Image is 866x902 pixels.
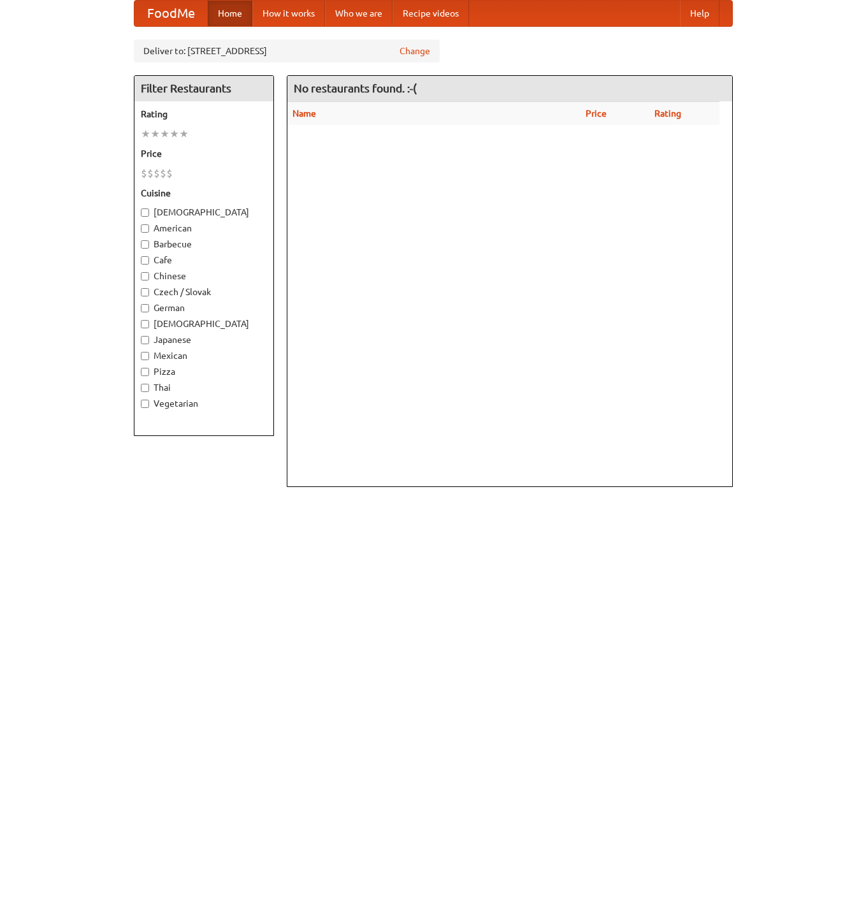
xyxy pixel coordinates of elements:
[141,166,147,180] li: $
[141,286,267,298] label: Czech / Slovak
[208,1,252,26] a: Home
[141,317,267,330] label: [DEMOGRAPHIC_DATA]
[154,166,160,180] li: $
[141,147,267,160] h5: Price
[141,270,267,282] label: Chinese
[654,108,681,119] a: Rating
[141,238,267,251] label: Barbecue
[294,82,417,94] ng-pluralize: No restaurants found. :-(
[141,222,267,235] label: American
[141,365,267,378] label: Pizza
[166,166,173,180] li: $
[141,208,149,217] input: [DEMOGRAPHIC_DATA]
[147,166,154,180] li: $
[141,302,267,314] label: German
[141,336,149,344] input: Japanese
[141,349,267,362] label: Mexican
[141,256,149,265] input: Cafe
[160,127,170,141] li: ★
[141,384,149,392] input: Thai
[141,127,150,141] li: ★
[134,40,440,62] div: Deliver to: [STREET_ADDRESS]
[141,108,267,120] h5: Rating
[150,127,160,141] li: ★
[141,288,149,296] input: Czech / Slovak
[400,45,430,57] a: Change
[134,1,208,26] a: FoodMe
[141,254,267,266] label: Cafe
[680,1,719,26] a: Help
[141,381,267,394] label: Thai
[586,108,607,119] a: Price
[141,333,267,346] label: Japanese
[141,304,149,312] input: German
[393,1,469,26] a: Recipe videos
[141,187,267,200] h5: Cuisine
[325,1,393,26] a: Who we are
[141,224,149,233] input: American
[170,127,179,141] li: ★
[141,272,149,280] input: Chinese
[292,108,316,119] a: Name
[141,352,149,360] input: Mexican
[141,320,149,328] input: [DEMOGRAPHIC_DATA]
[141,368,149,376] input: Pizza
[179,127,189,141] li: ★
[252,1,325,26] a: How it works
[141,240,149,249] input: Barbecue
[141,397,267,410] label: Vegetarian
[160,166,166,180] li: $
[134,76,273,101] h4: Filter Restaurants
[141,206,267,219] label: [DEMOGRAPHIC_DATA]
[141,400,149,408] input: Vegetarian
